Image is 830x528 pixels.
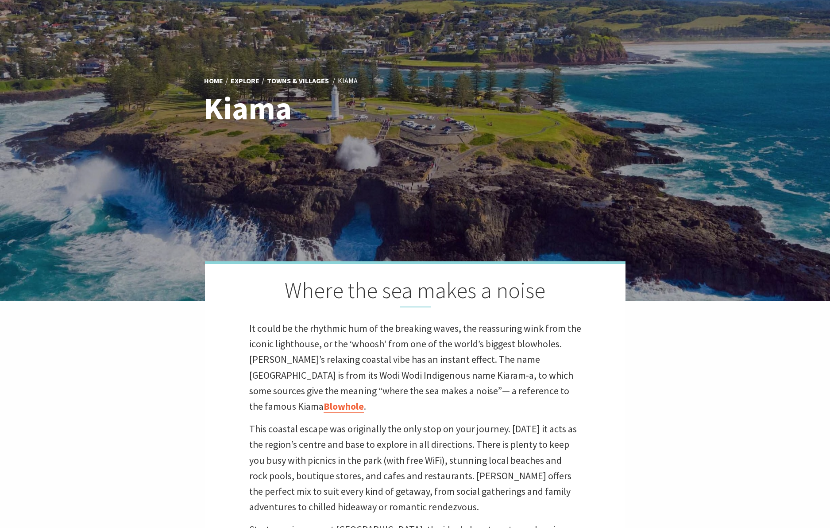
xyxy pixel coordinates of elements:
[249,277,581,307] h2: Where the sea makes a noise
[338,75,358,87] li: Kiama
[204,91,454,125] h1: Kiama
[249,421,581,515] p: This coastal escape was originally the only stop on your journey. [DATE] it acts as the region’s ...
[231,76,259,86] a: Explore
[204,76,223,86] a: Home
[324,400,364,413] a: Blowhole
[267,76,329,86] a: Towns & Villages
[249,321,581,414] p: It could be the rhythmic hum of the breaking waves, the reassuring wink from the iconic lighthous...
